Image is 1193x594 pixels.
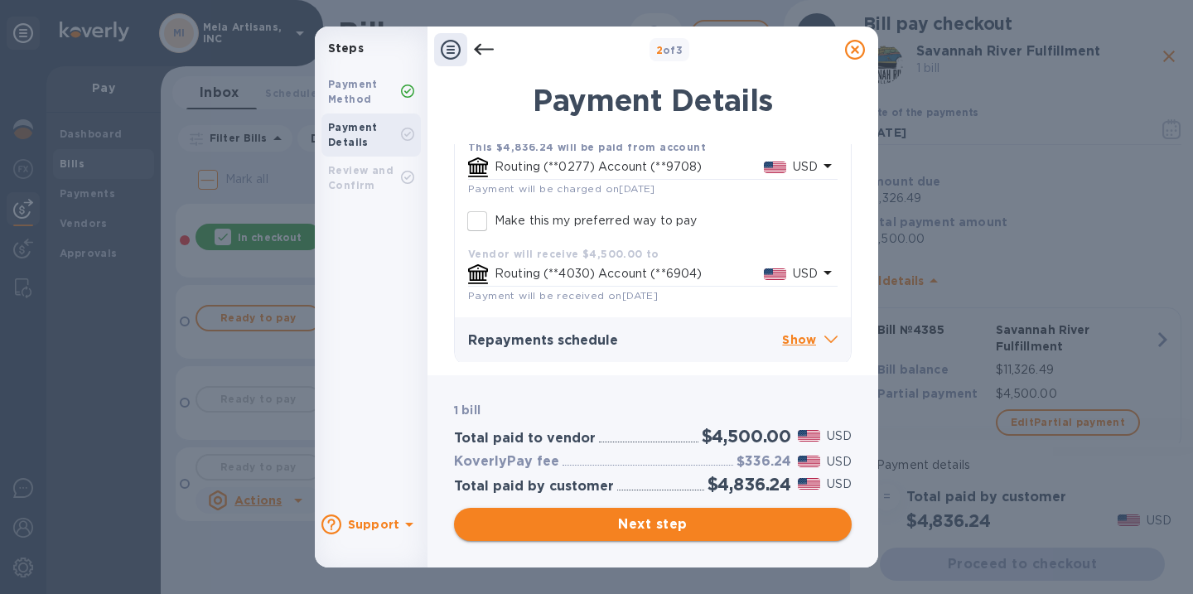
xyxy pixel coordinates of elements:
img: USD [798,456,820,467]
span: 2 [656,44,663,56]
b: This $4,836.24 will be paid from account [468,141,706,153]
p: USD [793,265,818,283]
p: Routing (**4030) Account (**6904) [495,265,764,283]
h2: $4,500.00 [702,426,791,447]
p: Show [782,331,838,351]
b: Vendor will receive $4,500.00 to [468,248,659,260]
p: Make this my preferred way to pay [495,212,697,229]
span: Payment will be charged on [DATE] [468,182,655,195]
p: USD [827,476,852,493]
h3: Total paid by customer [454,479,614,495]
span: Next step [467,514,838,534]
p: USD [827,453,852,471]
b: 1 bill [454,403,481,417]
img: USD [798,430,820,442]
b: Payment Method [328,78,378,105]
span: Payment will be received on [DATE] [468,289,658,302]
h3: $336.24 [737,454,791,470]
h1: Payment Details [454,83,852,118]
b: Payment Details [328,121,378,148]
b: Steps [328,41,364,55]
h2: $4,836.24 [708,474,791,495]
img: USD [798,478,820,490]
h3: Repayments schedule [468,333,782,349]
b: Review and Confirm [328,164,394,191]
img: USD [764,162,786,173]
b: of 3 [656,44,683,56]
button: Next step [454,508,852,541]
img: USD [764,268,786,280]
b: Support [348,518,399,531]
p: Routing (**0277) Account (**9708) [495,158,764,176]
h3: KoverlyPay fee [454,454,559,470]
h3: Total paid to vendor [454,431,596,447]
p: USD [827,427,852,445]
p: USD [793,158,818,176]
